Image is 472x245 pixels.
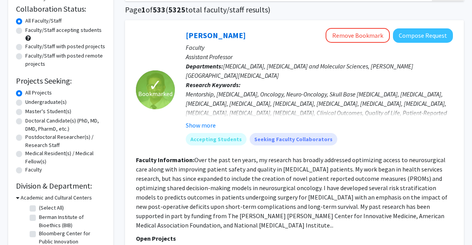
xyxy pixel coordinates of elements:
h3: Academic and Cultural Centers [21,194,92,202]
h2: Collaboration Status: [16,4,106,14]
button: Compose Request to Raj Mukherjee [393,28,453,43]
label: All Projects [25,89,52,97]
p: Open Projects [136,234,453,243]
div: Mentorship, [MEDICAL_DATA], Oncology, Neuro-Oncology, Skull Base [MEDICAL_DATA], [MEDICAL_DATA], ... [186,89,453,145]
h1: Page of ( total faculty/staff results) [125,5,464,14]
fg-read-more: Over the past ten years, my research has broadly addressed optimizing access to neurosurgical car... [136,156,447,229]
button: Remove Bookmark [326,28,390,43]
label: Faculty [25,166,42,174]
span: [MEDICAL_DATA], [MEDICAL_DATA] and Molecular Sciences, [PERSON_NAME][GEOGRAPHIC_DATA][MEDICAL_DATA] [186,62,413,79]
b: Research Keywords: [186,81,241,89]
label: Berman Institute of Bioethics (BIB) [39,213,104,229]
label: (Select All) [39,204,64,212]
h2: Division & Department: [16,181,106,191]
label: Doctoral Candidate(s) (PhD, MD, DMD, PharmD, etc.) [25,117,106,133]
label: Faculty/Staff with posted projects [25,42,105,51]
label: Faculty/Staff accepting students [25,26,102,34]
mat-chip: Seeking Faculty Collaborators [250,133,337,145]
label: Postdoctoral Researcher(s) / Research Staff [25,133,106,149]
p: Assistant Professor [186,52,453,61]
label: Master's Student(s) [25,107,71,115]
span: ✓ [149,81,162,89]
span: 533 [153,5,166,14]
iframe: Chat [6,210,33,239]
p: Faculty [186,43,453,52]
button: Show more [186,121,216,130]
b: Departments: [186,62,223,70]
label: All Faculty/Staff [25,17,62,25]
h2: Projects Seeking: [16,76,106,86]
a: [PERSON_NAME] [186,30,246,40]
span: 1 [141,5,146,14]
mat-chip: Accepting Students [186,133,247,145]
label: Faculty/Staff with posted remote projects [25,52,106,68]
span: 5325 [168,5,185,14]
label: Undergraduate(s) [25,98,67,106]
label: Medical Resident(s) / Medical Fellow(s) [25,149,106,166]
b: Faculty Information: [136,156,194,164]
span: Bookmarked [138,89,173,98]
